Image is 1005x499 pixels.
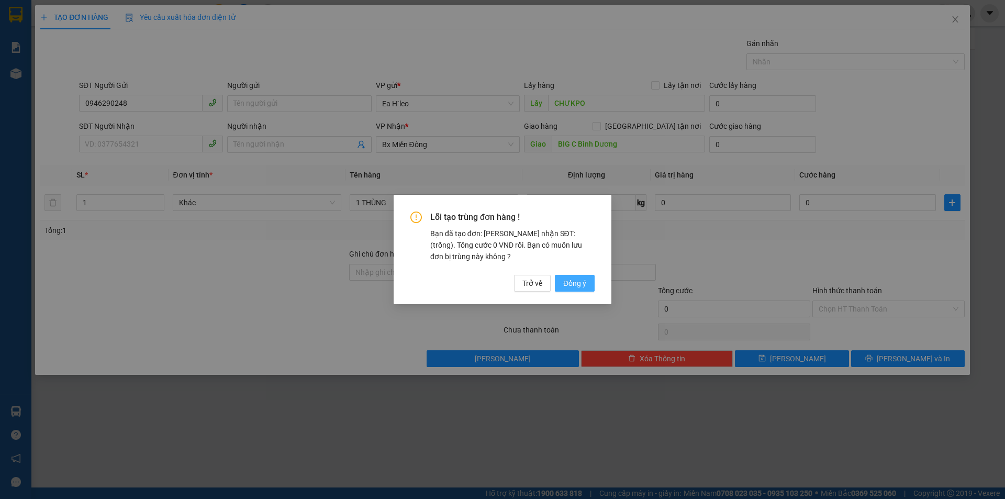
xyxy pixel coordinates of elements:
[522,278,542,289] span: Trở về
[430,212,595,223] span: Lỗi tạo trùng đơn hàng !
[410,212,422,223] span: exclamation-circle
[555,275,595,292] button: Đồng ý
[514,275,551,292] button: Trở về
[430,228,595,262] div: Bạn đã tạo đơn: [PERSON_NAME] nhận SĐT: (trống). Tổng cước 0 VND rồi. Bạn có muốn lưu đơn bị trùn...
[563,278,586,289] span: Đồng ý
